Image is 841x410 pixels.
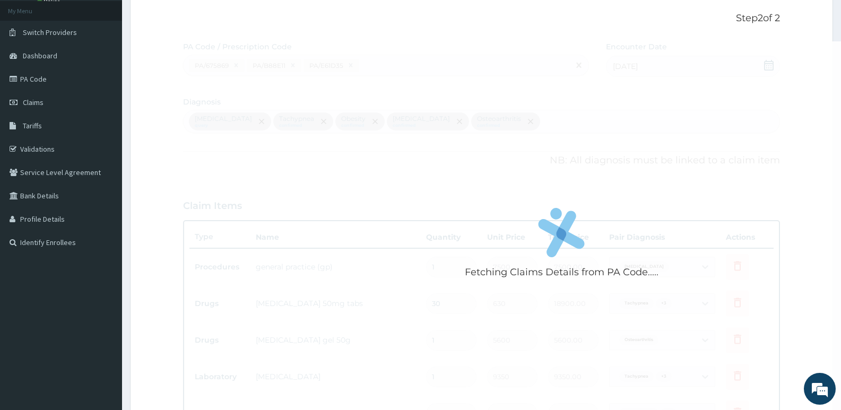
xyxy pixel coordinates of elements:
[465,266,658,280] p: Fetching Claims Details from PA Code.....
[23,121,42,130] span: Tariffs
[20,53,43,80] img: d_794563401_company_1708531726252_794563401
[174,5,200,31] div: Minimize live chat window
[62,134,146,241] span: We're online!
[23,28,77,37] span: Switch Providers
[23,98,44,107] span: Claims
[23,51,57,60] span: Dashboard
[5,290,202,327] textarea: Type your message and hit 'Enter'
[55,59,178,73] div: Chat with us now
[183,13,780,24] p: Step 2 of 2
